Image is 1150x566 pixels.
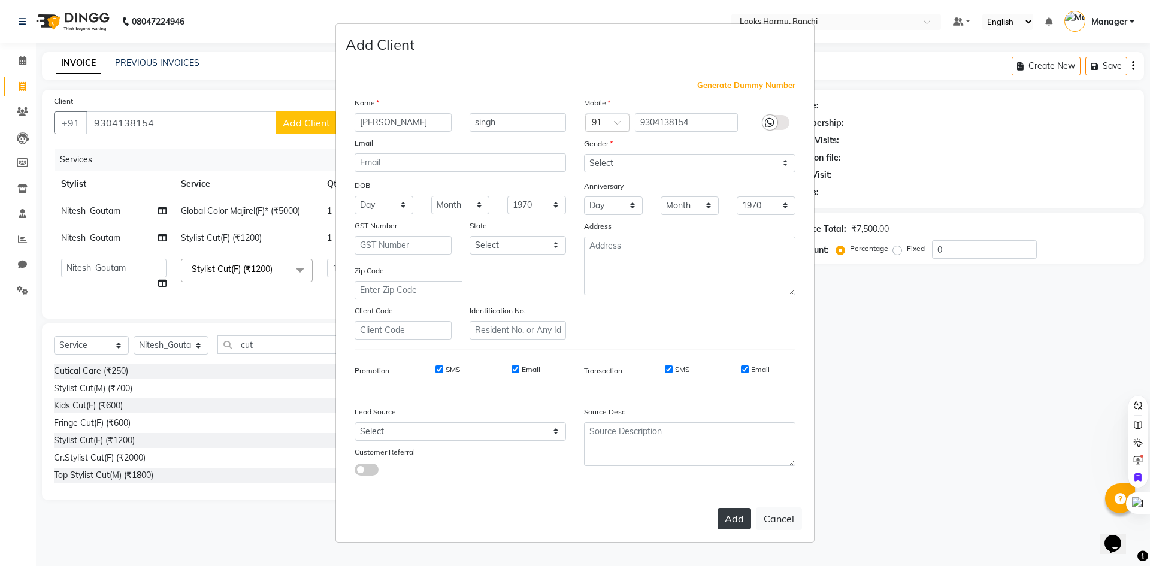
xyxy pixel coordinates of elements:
[675,364,689,375] label: SMS
[355,407,396,417] label: Lead Source
[355,321,452,340] input: Client Code
[584,98,610,108] label: Mobile
[355,281,462,299] input: Enter Zip Code
[355,138,373,149] label: Email
[446,364,460,375] label: SMS
[584,407,625,417] label: Source Desc
[697,80,795,92] span: Generate Dummy Number
[470,113,567,132] input: Last Name
[751,364,770,375] label: Email
[1100,518,1138,554] iframe: chat widget
[756,507,802,530] button: Cancel
[355,265,384,276] label: Zip Code
[718,508,751,529] button: Add
[355,236,452,255] input: GST Number
[355,365,389,376] label: Promotion
[355,153,566,172] input: Email
[584,138,613,149] label: Gender
[584,221,612,232] label: Address
[584,365,622,376] label: Transaction
[584,181,624,192] label: Anniversary
[355,180,370,191] label: DOB
[355,113,452,132] input: First Name
[470,305,526,316] label: Identification No.
[355,305,393,316] label: Client Code
[635,113,739,132] input: Mobile
[346,34,414,55] h4: Add Client
[355,447,415,458] label: Customer Referral
[522,364,540,375] label: Email
[355,220,397,231] label: GST Number
[355,98,379,108] label: Name
[470,321,567,340] input: Resident No. or Any Id
[470,220,487,231] label: State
